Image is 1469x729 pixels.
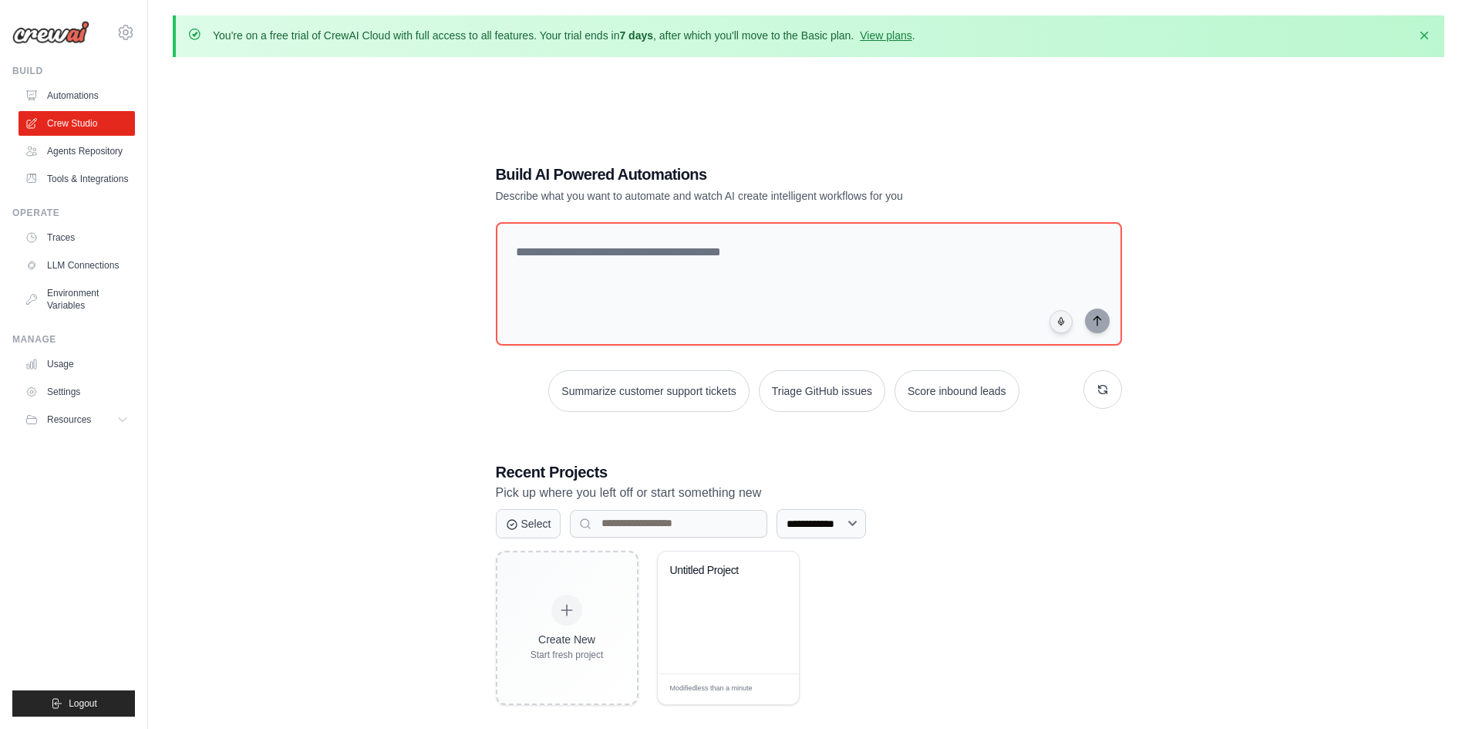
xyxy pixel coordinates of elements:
[496,509,561,538] button: Select
[496,188,1014,204] p: Describe what you want to automate and watch AI create intelligent workflows for you
[47,413,91,426] span: Resources
[12,333,135,346] div: Manage
[213,28,915,43] p: You're on a free trial of CrewAI Cloud with full access to all features. Your trial ends in , aft...
[1083,370,1122,409] button: Get new suggestions
[895,370,1019,412] button: Score inbound leads
[19,111,135,136] a: Crew Studio
[19,225,135,250] a: Traces
[12,690,135,717] button: Logout
[1050,310,1073,333] button: Click to speak your automation idea
[860,29,911,42] a: View plans
[531,632,604,647] div: Create New
[496,164,1014,185] h1: Build AI Powered Automations
[19,380,135,404] a: Settings
[496,461,1122,483] h3: Recent Projects
[19,139,135,164] a: Agents Repository
[496,483,1122,503] p: Pick up where you left off or start something new
[12,207,135,219] div: Operate
[759,370,885,412] button: Triage GitHub issues
[12,21,89,44] img: Logo
[19,83,135,108] a: Automations
[19,281,135,318] a: Environment Variables
[19,167,135,191] a: Tools & Integrations
[19,352,135,376] a: Usage
[762,683,775,695] span: Edit
[12,65,135,77] div: Build
[670,564,763,578] div: Untitled Project
[19,407,135,432] button: Resources
[69,697,97,710] span: Logout
[619,29,653,42] strong: 7 days
[548,370,749,412] button: Summarize customer support tickets
[19,253,135,278] a: LLM Connections
[670,683,753,694] span: Modified less than a minute
[531,649,604,661] div: Start fresh project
